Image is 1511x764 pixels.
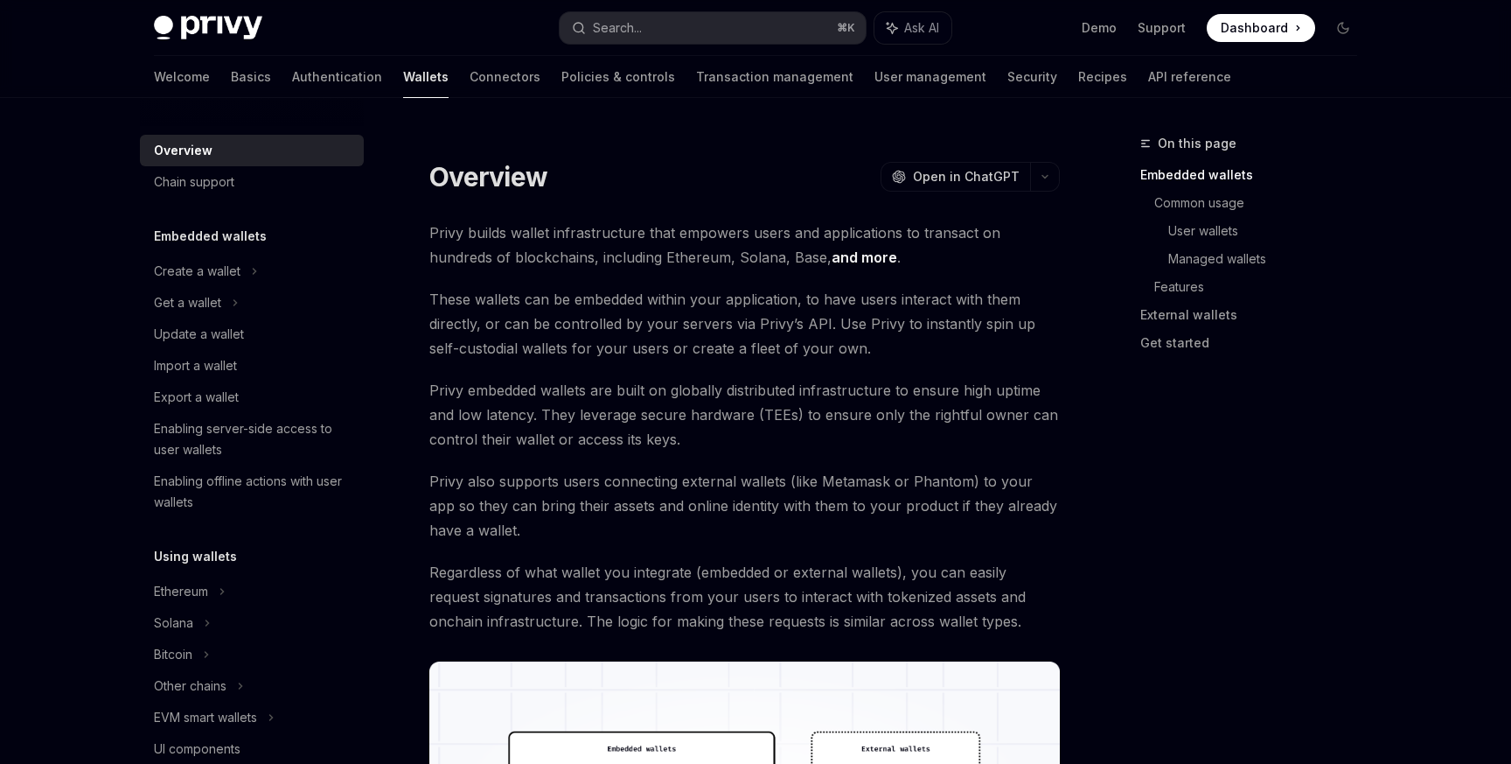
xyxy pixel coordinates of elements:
[154,226,267,247] h5: Embedded wallets
[1329,14,1357,42] button: Toggle dark mode
[154,546,237,567] h5: Using wallets
[429,221,1060,270] span: Privy builds wallet infrastructure that empowers users and applications to transact on hundreds o...
[140,413,364,466] a: Enabling server-side access to user wallets
[1138,19,1186,37] a: Support
[154,292,221,313] div: Get a wallet
[1082,19,1117,37] a: Demo
[154,418,353,460] div: Enabling server-side access to user wallets
[429,378,1060,452] span: Privy embedded wallets are built on globally distributed infrastructure to ensure high uptime and...
[593,18,642,39] div: Search...
[154,355,237,376] div: Import a wallet
[154,140,212,161] div: Overview
[154,644,192,665] div: Bitcoin
[429,560,1060,634] span: Regardless of what wallet you integrate (embedded or external wallets), you can easily request si...
[154,56,210,98] a: Welcome
[470,56,540,98] a: Connectors
[140,319,364,350] a: Update a wallet
[140,135,364,166] a: Overview
[140,166,364,198] a: Chain support
[1207,14,1315,42] a: Dashboard
[696,56,853,98] a: Transaction management
[154,676,226,697] div: Other chains
[292,56,382,98] a: Authentication
[1007,56,1057,98] a: Security
[837,21,855,35] span: ⌘ K
[881,162,1030,192] button: Open in ChatGPT
[832,249,897,267] a: and more
[154,16,262,40] img: dark logo
[154,387,239,408] div: Export a wallet
[154,613,193,634] div: Solana
[231,56,271,98] a: Basics
[1140,161,1371,189] a: Embedded wallets
[429,161,547,193] h1: Overview
[1221,19,1288,37] span: Dashboard
[1140,329,1371,357] a: Get started
[154,324,244,345] div: Update a wallet
[154,172,234,193] div: Chain support
[1168,217,1371,245] a: User wallets
[140,466,364,518] a: Enabling offline actions with user wallets
[1154,189,1371,217] a: Common usage
[154,707,257,728] div: EVM smart wallets
[1154,273,1371,301] a: Features
[1158,133,1236,154] span: On this page
[154,261,240,282] div: Create a wallet
[1168,245,1371,273] a: Managed wallets
[429,287,1060,361] span: These wallets can be embedded within your application, to have users interact with them directly,...
[560,12,866,44] button: Search...⌘K
[154,581,208,602] div: Ethereum
[1140,301,1371,329] a: External wallets
[140,382,364,413] a: Export a wallet
[874,56,986,98] a: User management
[429,469,1060,543] span: Privy also supports users connecting external wallets (like Metamask or Phantom) to your app so t...
[561,56,675,98] a: Policies & controls
[913,168,1020,186] span: Open in ChatGPT
[904,19,939,37] span: Ask AI
[154,739,240,760] div: UI components
[154,471,353,513] div: Enabling offline actions with user wallets
[140,350,364,382] a: Import a wallet
[874,12,951,44] button: Ask AI
[1078,56,1127,98] a: Recipes
[1148,56,1231,98] a: API reference
[403,56,449,98] a: Wallets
